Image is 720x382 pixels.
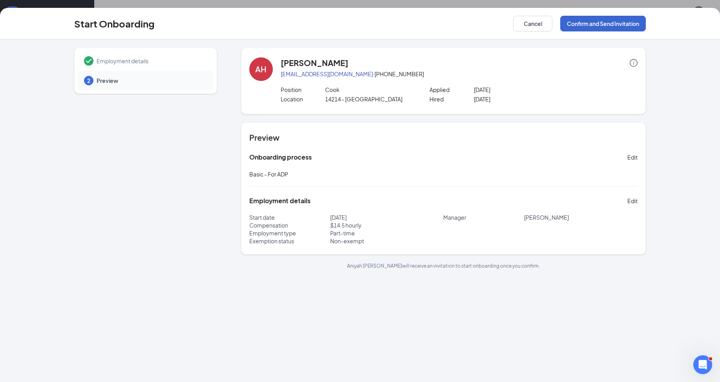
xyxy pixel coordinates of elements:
p: Applied [429,86,474,94]
h5: Employment details [249,197,311,205]
p: [DATE] [474,95,563,103]
button: Cancel [513,16,552,31]
p: Position [281,86,325,94]
p: Hired [429,95,474,103]
p: Hi 14214 👋 [16,56,141,69]
p: 14214 - [GEOGRAPHIC_DATA] [325,95,414,103]
h4: [PERSON_NAME] [281,57,348,68]
p: Non-exempt [330,237,444,245]
a: [EMAIL_ADDRESS][DOMAIN_NAME] [281,70,373,77]
button: Edit [627,195,638,207]
p: [DATE] [474,86,563,94]
p: Employment type [249,229,330,237]
span: 2 [87,77,90,84]
img: Profile image for Mike [107,13,122,28]
button: Messages [52,245,104,277]
span: Basic - For ADP [249,171,288,178]
svg: Checkmark [84,56,93,66]
p: [PERSON_NAME] [524,213,638,221]
h3: Start Onboarding [74,17,155,30]
p: · [PHONE_NUMBER] [281,70,638,78]
div: Close [135,13,149,27]
iframe: Intercom live chat [693,355,712,374]
div: Send us a messageWe typically reply in under a minute [8,92,149,122]
div: We typically reply in under a minute [16,107,131,116]
span: Preview [97,77,206,84]
p: Cook [325,86,414,94]
span: Edit [627,153,638,161]
span: Home [17,265,35,270]
p: Aniyah [PERSON_NAME] will receive an invitation to start onboarding once you confirm. [241,263,646,269]
button: Edit [627,151,638,163]
button: Tickets [105,245,157,277]
p: How can we help? [16,69,141,83]
span: info-circle [630,59,638,67]
p: [DATE] [330,213,444,221]
img: Profile image for Nino [92,13,108,28]
div: Send us a message [16,99,131,107]
span: Edit [627,197,638,205]
p: Part-time [330,229,444,237]
p: Manager [443,213,524,221]
div: AH [255,64,267,75]
p: Compensation [249,221,330,229]
p: Exemption status [249,237,330,245]
p: Start date [249,213,330,221]
p: $ 14.5 hourly [330,221,444,229]
span: Tickets [121,265,141,270]
span: Messages [65,265,92,270]
p: Location [281,95,325,103]
span: Employment details [97,57,206,65]
h4: Preview [249,132,638,143]
h5: Onboarding process [249,153,312,162]
img: Profile image for Renz [77,13,93,28]
button: Confirm and Send Invitation [560,16,646,31]
img: logo [16,17,61,26]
